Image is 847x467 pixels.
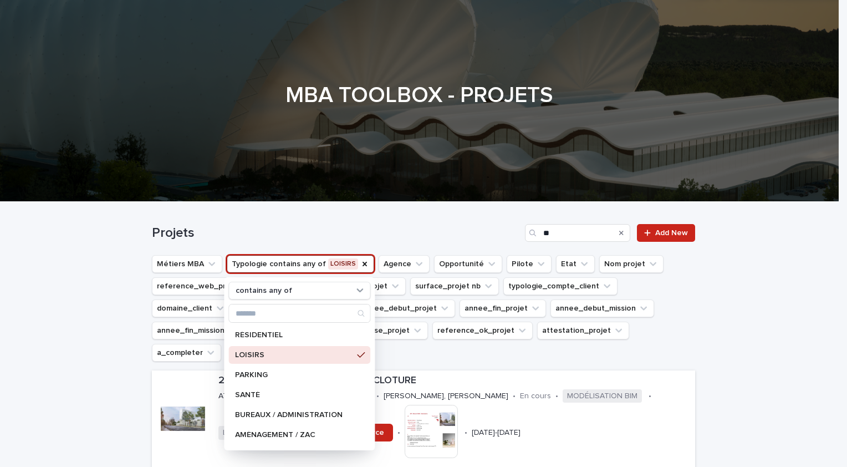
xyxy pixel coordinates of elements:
p: AMÉNAGEMENT / ZAC [235,431,353,439]
p: • [397,428,400,438]
div: Search [228,304,370,323]
button: reference_ok_projet [432,322,533,339]
h1: Projets [152,225,521,241]
button: Nom projet [599,255,664,273]
input: Search [229,304,370,322]
p: contains any of [236,286,292,296]
button: Agence [379,255,430,273]
button: Métiers MBA [152,255,222,273]
button: Opportunité [434,255,502,273]
button: annee_fin_projet [460,300,546,317]
p: • [649,392,651,401]
button: annee_debut_projet [356,300,455,317]
h1: MBA TOOLBOX - PROJETS [147,82,691,109]
button: attestation_projet [537,322,629,339]
button: annee_fin_mission [152,322,243,339]
p: LOISIRS [235,351,353,359]
button: annee_debut_mission [550,300,654,317]
p: ATP - Maison LVMH - Modélisation [218,392,339,401]
button: domaine_client [152,300,231,317]
p: SANTÉ [235,391,353,399]
input: Search [525,224,630,242]
p: En cours [520,392,551,401]
p: PARKING [235,371,353,379]
button: a_completer [152,344,221,362]
p: • [376,392,379,401]
button: typologie_compte_client [503,277,618,295]
button: reference_web_projet [152,277,259,295]
button: Typologie [227,255,374,273]
p: • [513,392,516,401]
span: Add New [655,229,688,237]
p: RÉSIDENTIEL [235,331,353,339]
p: 2405_FANCY-FENCE_ATP_MODE CLOTURE [218,375,691,387]
button: phase_projet [356,322,428,339]
p: [PERSON_NAME], [PERSON_NAME] [384,392,508,401]
button: surface_projet nb [410,277,499,295]
a: Add New [637,224,695,242]
p: [DATE]-[DATE] [472,428,521,438]
span: LOISIRS [218,426,256,440]
p: • [465,428,467,438]
p: • [555,392,558,401]
button: Pilote [507,255,552,273]
button: Etat [556,255,595,273]
p: BUREAUX / ADMINISTRATION [235,411,353,419]
span: MODÉLISATION BIM [563,389,642,403]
